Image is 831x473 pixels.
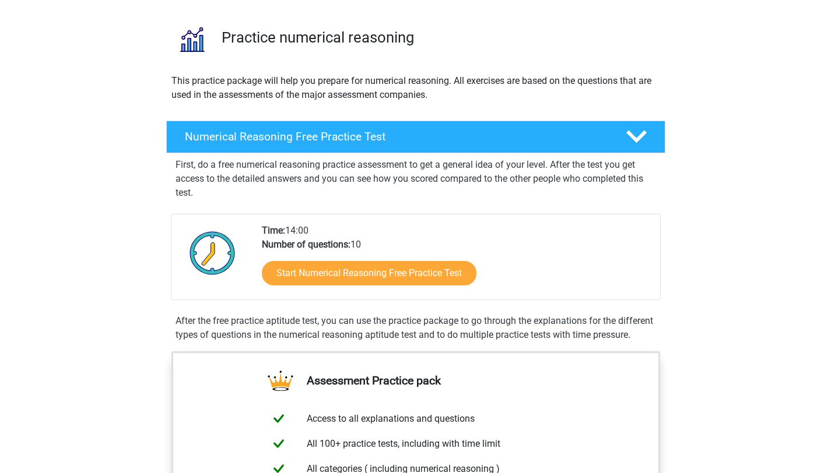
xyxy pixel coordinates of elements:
[167,15,216,64] img: numerical reasoning
[262,225,285,236] b: Time:
[162,121,670,153] a: Numerical Reasoning Free Practice Test
[222,29,656,47] h3: Practice numerical reasoning
[171,314,661,342] div: After the free practice aptitude test, you can use the practice package to go through the explana...
[253,224,660,299] div: 14:00 10
[262,261,476,285] a: Start Numerical Reasoning Free Practice Test
[262,239,350,250] b: Number of questions:
[185,130,607,143] h4: Numerical Reasoning Free Practice Test
[176,158,656,200] p: First, do a free numerical reasoning practice assessment to get a general idea of your level. Aft...
[183,224,242,282] img: Clock
[171,74,660,102] p: This practice package will help you prepare for numerical reasoning. All exercises are based on t...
